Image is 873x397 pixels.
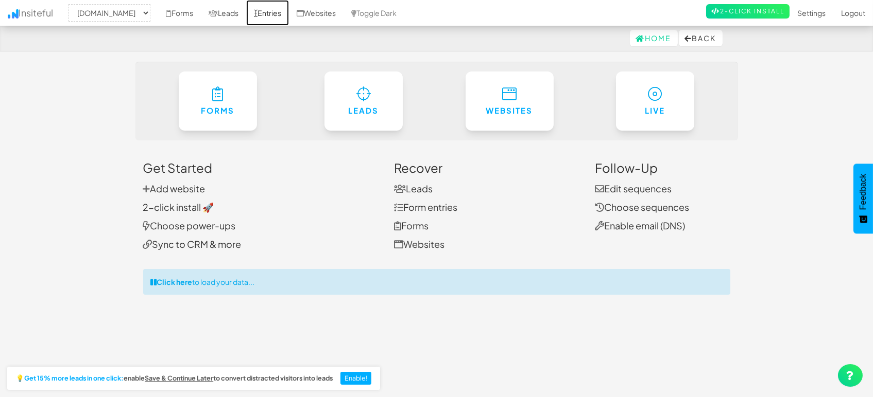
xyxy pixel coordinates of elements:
span: Feedback [859,174,868,210]
h3: Recover [394,161,579,174]
a: Enable email (DNS) [595,220,685,231]
a: Choose power-ups [143,220,236,231]
h3: Follow-Up [595,161,730,174]
a: Save & Continue Later [145,375,213,382]
button: Enable! [340,372,372,385]
a: Home [630,30,678,46]
h6: Forms [199,106,236,115]
u: Save & Continue Later [145,374,213,382]
a: Websites [394,238,444,250]
button: Back [679,30,723,46]
a: Edit sequences [595,183,672,194]
strong: Click here [157,277,193,286]
img: icon.png [8,9,19,19]
button: Feedback - Show survey [853,164,873,233]
h6: Live [637,106,674,115]
h6: Leads [345,106,382,115]
a: Form entries [394,201,457,213]
a: Live [616,71,694,131]
h2: 💡 enable to convert distracted visitors into leads [16,375,333,382]
a: Leads [394,183,433,194]
a: Forms [179,71,257,131]
a: Sync to CRM & more [143,238,242,250]
div: to load your data... [143,269,730,295]
a: Choose sequences [595,201,689,213]
a: 2-Click Install [706,4,790,19]
a: Add website [143,183,206,194]
strong: Get 15% more leads in one click: [24,375,124,382]
h6: Websites [486,106,533,115]
a: 2-click install 🚀 [143,201,214,213]
a: Forms [394,220,429,231]
a: Leads [324,71,403,131]
a: Websites [466,71,554,131]
h3: Get Started [143,161,379,174]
